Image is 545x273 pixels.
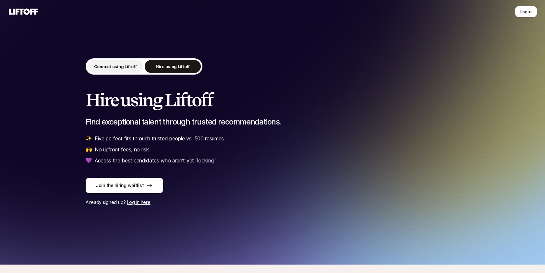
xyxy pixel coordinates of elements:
a: Log in here [127,199,151,205]
button: Log in [515,6,537,18]
span: 💜️ [86,156,92,165]
p: Connect using Liftoff [94,63,137,70]
p: Hire using Liftoff [156,63,190,70]
p: Already signed up? [86,198,459,206]
p: Five perfect fits through trusted people vs. 500 resumes [95,134,224,143]
p: No upfront fees, no risk [95,145,149,154]
button: Join the hiring waitlist [86,178,163,193]
a: Join the hiring waitlist [86,178,459,193]
span: 🙌 [86,145,92,154]
p: Find exceptional talent through trusted recommendations. [86,117,459,126]
h2: Hire using Liftoff [86,90,459,110]
p: Access the best candidates who aren’t yet “looking” [95,156,216,165]
span: ✨ [86,134,92,143]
